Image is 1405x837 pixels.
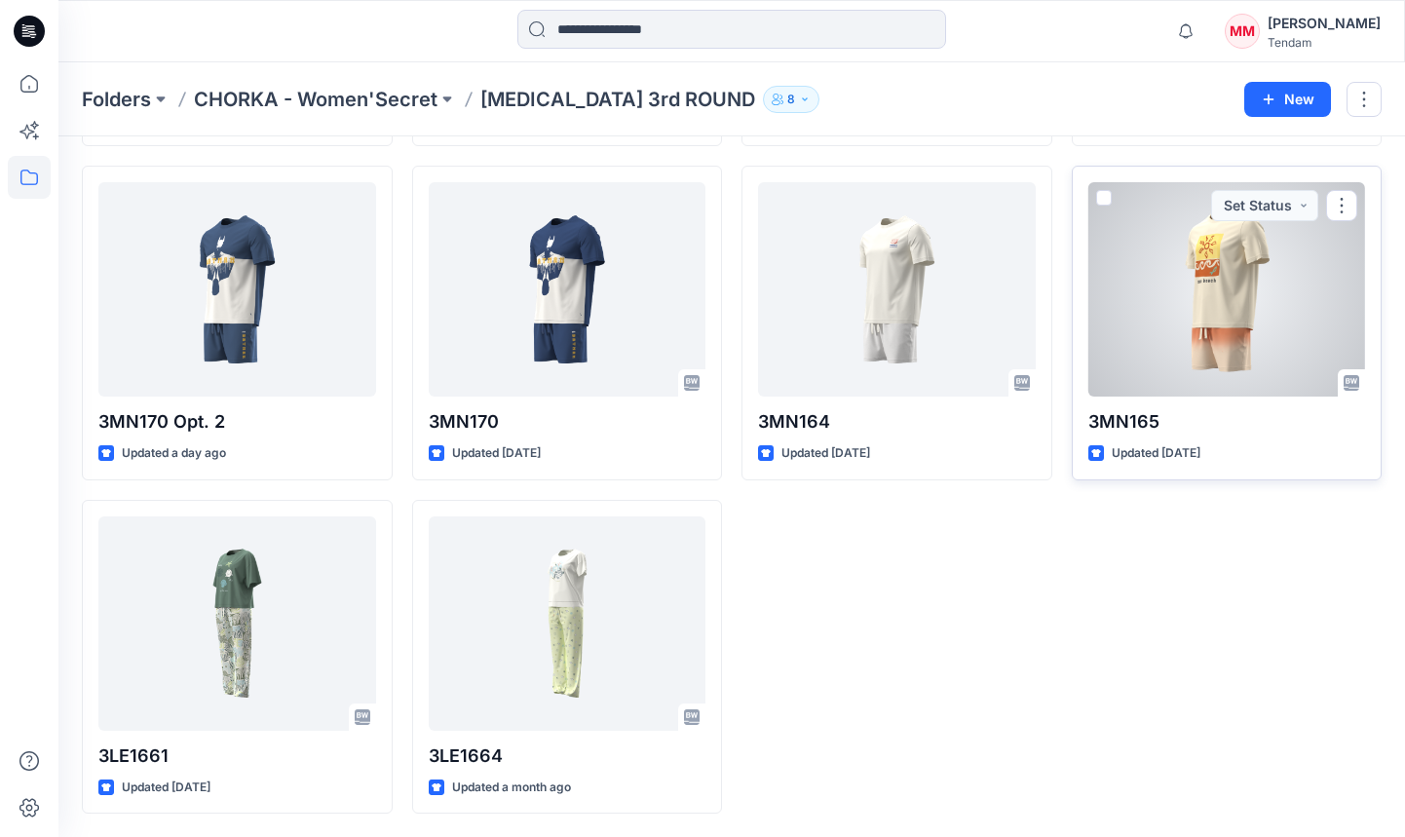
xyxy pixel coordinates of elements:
p: Updated [DATE] [1112,443,1200,464]
p: 8 [787,89,795,110]
button: 8 [763,86,819,113]
p: Updated a month ago [452,778,571,798]
p: 3MN164 [758,408,1036,436]
p: 3MN170 [429,408,706,436]
div: [PERSON_NAME] [1268,12,1381,35]
a: 3LE1664 [429,516,706,731]
a: 3MN164 [758,182,1036,397]
a: 3MN170 [429,182,706,397]
p: Updated [DATE] [781,443,870,464]
a: 3MN165 [1088,182,1366,397]
p: Updated a day ago [122,443,226,464]
button: New [1244,82,1331,117]
p: 3MN170 Opt. 2 [98,408,376,436]
p: [MEDICAL_DATA] 3rd ROUND [480,86,755,113]
a: CHORKA - Women'Secret [194,86,437,113]
p: 3LE1664 [429,742,706,770]
p: 3MN165 [1088,408,1366,436]
p: Updated [DATE] [122,778,210,798]
p: 3LE1661 [98,742,376,770]
a: 3MN170 Opt. 2 [98,182,376,397]
a: 3LE1661 [98,516,376,731]
a: Folders [82,86,151,113]
div: Tendam [1268,35,1381,50]
div: MM [1225,14,1260,49]
p: Updated [DATE] [452,443,541,464]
